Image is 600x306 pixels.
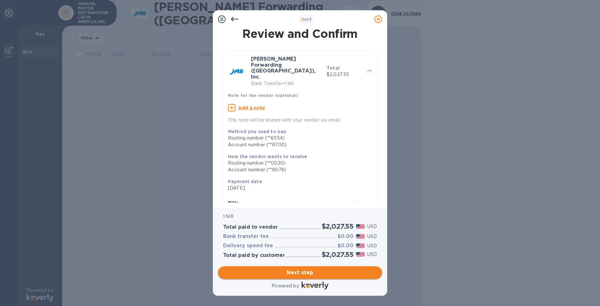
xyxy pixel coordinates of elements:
img: USD [356,234,365,239]
img: USD [356,252,365,257]
div: Routing number (**0020) [228,160,367,166]
b: 1 bill [223,214,233,219]
h3: Total paid by customer [223,252,285,259]
p: USD [367,251,377,258]
p: USD [367,223,377,230]
span: 2 [301,17,304,22]
h3: $0.00 [338,243,354,249]
button: Next step [218,266,382,279]
div: [PERSON_NAME] Forwarding ([GEOGRAPHIC_DATA]), Inc.Bank Transfer•1 billTotal$2,027.55Note for the ... [228,56,372,123]
b: Method you used to pay [228,129,286,134]
p: USD [367,233,377,240]
p: Powered by [271,283,299,289]
h3: Total paid to vendor [223,224,278,230]
h3: $0.00 [338,234,354,240]
p: Bank Transfer • 1 bill [251,80,321,87]
u: Add a note [238,105,265,110]
h2: $2,027.55 [322,251,354,259]
h3: Bank transfer fee [223,234,269,240]
h3: Delivery speed fee [223,243,273,249]
h1: Review and Confirm [221,27,379,40]
h3: Bills [228,200,344,207]
h2: $2,027.55 [322,222,354,230]
b: Total [327,65,339,71]
p: USD [367,242,377,249]
b: How the vendor wants to receive [228,154,307,159]
b: Payment date [228,179,262,184]
p: [DATE] [228,185,367,191]
b: [PERSON_NAME] Forwarding ([GEOGRAPHIC_DATA]), Inc. [251,56,315,80]
p: $2,027.55 [327,71,362,78]
p: This note will be shared with your vendor via email [228,117,372,123]
img: Logo [302,282,329,289]
img: USD [356,243,365,248]
b: of 3 [301,17,312,22]
div: Account number (**8700) [228,141,367,148]
div: Account number (**8078) [228,166,367,173]
span: Next step [223,269,377,276]
b: Note for the vendor (optional) [228,93,298,98]
img: USD [356,224,365,229]
div: Routing number (**6554) [228,135,367,141]
span: 1 [352,200,359,208]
